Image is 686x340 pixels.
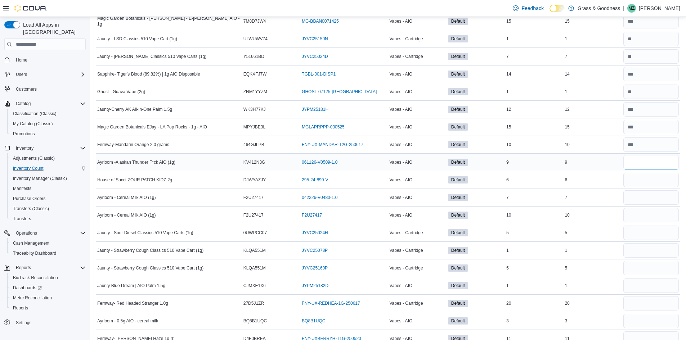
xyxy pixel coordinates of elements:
[7,109,89,119] button: Classification (Classic)
[389,54,423,59] span: Vapes - Cartridge
[451,265,465,271] span: Default
[97,283,165,289] span: Jaunty Blue Dream | AIO Palm 1.5g
[10,194,86,203] span: Purchase Orders
[505,123,563,131] div: 15
[302,283,328,289] a: JYPM25182D
[13,155,55,161] span: Adjustments (Classic)
[10,294,86,302] span: Metrc Reconciliation
[505,35,563,43] div: 1
[16,265,31,271] span: Reports
[243,142,264,148] span: 464GJLPB
[389,177,412,183] span: Vapes - AIO
[243,159,265,165] span: KV412N3G
[243,36,268,42] span: ULWUWV74
[13,144,86,153] span: Inventory
[302,230,328,236] a: JYVC25024H
[505,281,563,290] div: 1
[448,53,468,60] span: Default
[389,89,412,95] span: Vapes - AIO
[448,141,468,148] span: Default
[10,109,59,118] a: Classification (Classic)
[505,105,563,114] div: 12
[505,176,563,184] div: 6
[451,247,465,254] span: Default
[97,142,169,148] span: Fernway-Mandarin Orange 2.0 grams
[10,164,86,173] span: Inventory Count
[16,57,27,63] span: Home
[13,85,86,94] span: Customers
[7,204,89,214] button: Transfers (Classic)
[10,284,45,292] a: Dashboards
[13,56,30,64] a: Home
[97,54,206,59] span: Jaunty - [PERSON_NAME] Classics 510 Vape Carts (1g)
[13,121,53,127] span: My Catalog (Classic)
[448,300,468,307] span: Default
[10,164,46,173] a: Inventory Count
[302,265,328,271] a: JYVC25160P
[10,119,86,128] span: My Catalog (Classic)
[13,250,56,256] span: Traceabilty Dashboard
[13,196,46,201] span: Purchase Orders
[7,173,89,183] button: Inventory Manager (Classic)
[623,4,624,13] p: |
[448,88,468,95] span: Default
[10,304,31,312] a: Reports
[448,106,468,113] span: Default
[302,124,345,130] a: MGLAPRPPP-030525
[505,264,563,272] div: 5
[243,283,266,289] span: CJMXE1X6
[7,214,89,224] button: Transfers
[505,17,563,26] div: 15
[7,248,89,258] button: Traceabilty Dashboard
[448,282,468,289] span: Default
[13,85,40,94] a: Customers
[10,214,34,223] a: Transfers
[10,249,86,258] span: Traceabilty Dashboard
[13,263,34,272] button: Reports
[448,176,468,183] span: Default
[243,265,266,271] span: KLQA551M
[451,89,465,95] span: Default
[13,99,86,108] span: Catalog
[10,284,86,292] span: Dashboards
[389,18,412,24] span: Vapes - AIO
[563,281,622,290] div: 1
[389,106,412,112] span: Vapes - AIO
[243,300,264,306] span: 27D5J1ZR
[451,230,465,236] span: Default
[10,294,55,302] a: Metrc Reconciliation
[448,229,468,236] span: Default
[302,195,337,200] a: 042226-V0480-1.0
[7,273,89,283] button: BioTrack Reconciliation
[302,159,337,165] a: 061126-V0509-1.0
[451,124,465,130] span: Default
[451,194,465,201] span: Default
[1,69,89,80] button: Users
[97,318,158,324] span: Ayrloom - 0.5g AIO - cereal milk
[97,124,207,130] span: Magic Garden Botanicals EJay - LA Pop Rocks - 1g - AIO
[448,264,468,272] span: Default
[302,18,339,24] a: MG-BBAN0071425
[448,317,468,325] span: Default
[451,282,465,289] span: Default
[451,36,465,42] span: Default
[13,240,49,246] span: Cash Management
[13,144,36,153] button: Inventory
[389,195,412,200] span: Vapes - AIO
[10,109,86,118] span: Classification (Classic)
[243,54,264,59] span: Y51661BD
[243,248,266,253] span: KLQA551M
[1,99,89,109] button: Catalog
[302,248,328,253] a: JYVC25078P
[389,142,412,148] span: Vapes - AIO
[97,89,145,95] span: Ghost - Guava Vape (2g)
[16,86,37,92] span: Customers
[505,87,563,96] div: 1
[505,211,563,219] div: 10
[563,70,622,78] div: 14
[13,318,86,327] span: Settings
[451,71,465,77] span: Default
[448,194,468,201] span: Default
[448,159,468,166] span: Default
